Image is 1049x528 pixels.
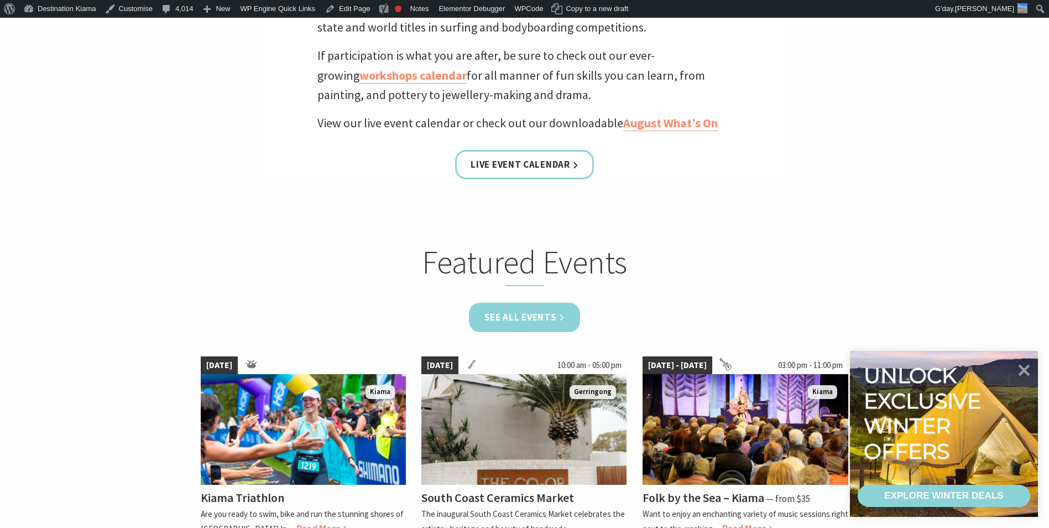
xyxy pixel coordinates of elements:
span: 03:00 pm - 11:00 pm [773,356,848,374]
a: See all Events [469,303,581,332]
span: [PERSON_NAME] [955,4,1014,13]
div: EXPLORE WINTER DEALS [884,485,1003,507]
span: Kiama [808,385,837,399]
span: [DATE] - [DATE] [643,356,712,374]
div: Focus keyphrase not set [395,6,401,12]
a: August What’s On [623,115,718,131]
img: kiamatriathlon [201,374,406,485]
a: Live Event Calendar [455,150,593,179]
span: 10:00 am - 05:00 pm [552,356,627,374]
a: workshops calendar [359,68,467,84]
span: [DATE] [201,356,238,374]
img: Folk by the Sea - Showground Pavilion [643,374,848,485]
span: Kiama [366,385,395,399]
a: EXPLORE WINTER DEALS [858,485,1030,507]
div: Unlock exclusive winter offers [864,363,986,464]
img: 3-150x150.jpg [1017,3,1027,13]
img: Sign says The Co-Op on a brick wall with a palm tree in the background [421,374,627,485]
p: If participation is what you are after, be sure to check out our ever-growing for all manner of f... [317,46,732,105]
span: ⁠— from $35 [766,493,810,505]
span: Gerringong [570,385,616,399]
h2: Featured Events [308,243,742,286]
span: [DATE] [421,356,458,374]
h4: South Coast Ceramics Market [421,490,574,505]
h4: Kiama Triathlon [201,490,284,505]
h4: Folk by the Sea – Kiama [643,490,764,505]
p: View our live event calendar or check out our downloadable [317,113,732,133]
